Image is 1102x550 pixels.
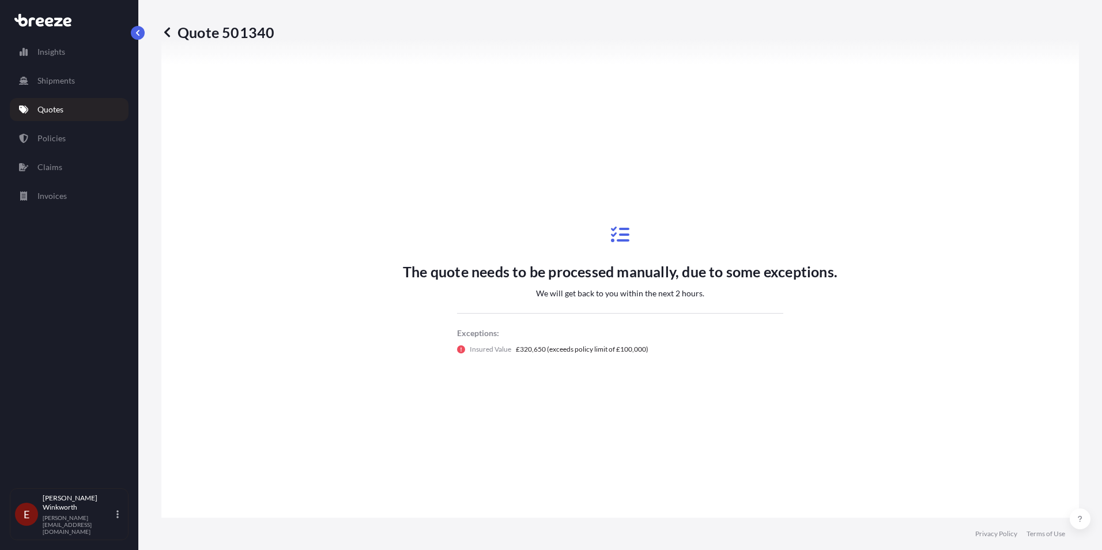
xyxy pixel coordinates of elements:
[161,23,274,42] p: Quote 501340
[10,156,129,179] a: Claims
[457,327,783,339] p: Exceptions:
[43,494,114,512] p: [PERSON_NAME] Winkworth
[37,133,66,144] p: Policies
[37,104,63,115] p: Quotes
[24,508,29,520] span: E
[1026,529,1065,538] a: Terms of Use
[536,288,704,299] p: We will get back to you within the next 2 hours.
[37,46,65,58] p: Insights
[470,344,511,355] p: Insured Value
[10,40,129,63] a: Insights
[10,98,129,121] a: Quotes
[10,69,129,92] a: Shipments
[10,184,129,208] a: Invoices
[403,262,837,281] p: The quote needs to be processed manually, due to some exceptions.
[516,344,648,355] p: £320,650 (exceeds policy limit of £100,000)
[37,75,75,86] p: Shipments
[10,127,129,150] a: Policies
[975,529,1017,538] a: Privacy Policy
[37,161,62,173] p: Claims
[43,514,114,535] p: [PERSON_NAME][EMAIL_ADDRESS][DOMAIN_NAME]
[37,190,67,202] p: Invoices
